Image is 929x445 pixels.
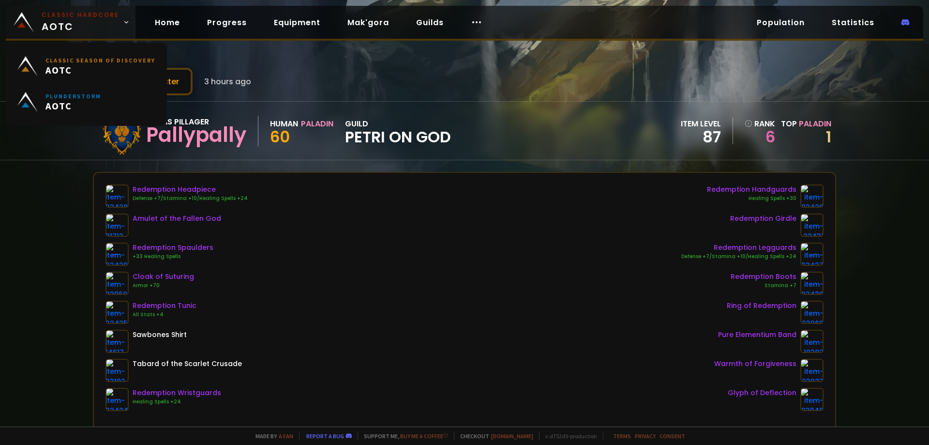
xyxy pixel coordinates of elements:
div: Cloak of Suturing [133,272,194,282]
div: 87 [681,130,721,144]
a: Consent [659,432,685,440]
small: Plunderstorm [45,92,101,100]
a: Guilds [408,13,451,32]
a: Classic HardcoreAOTC [6,6,135,39]
div: Pallypally [146,128,246,142]
img: item-23066 [800,301,824,324]
small: Classic Season of Discovery [45,57,155,64]
a: 1 [826,126,831,148]
div: Warmth of Forgiveness [714,359,796,369]
a: Progress [199,13,255,32]
div: Healing Spells +30 [707,195,796,202]
div: Ring of Redemption [727,301,796,311]
div: Redemption Boots [731,272,796,282]
img: item-22425 [105,301,129,324]
div: Armor +70 [133,282,194,290]
img: item-22428 [105,184,129,208]
img: item-22429 [105,243,129,266]
a: Buy me a coffee [400,432,448,440]
a: Privacy [635,432,656,440]
img: item-22431 [800,214,824,237]
img: item-22960 [105,272,129,295]
a: Terms [613,432,631,440]
div: Human [270,118,298,130]
span: Made by [250,432,293,440]
div: Defias Pillager [146,116,246,128]
img: item-22427 [800,243,824,266]
div: rank [745,118,775,130]
img: item-22430 [800,272,824,295]
img: item-19382 [800,330,824,353]
div: Amulet of the Fallen God [133,214,221,224]
img: item-21712 [105,214,129,237]
div: Redemption Legguards [681,243,796,253]
a: Home [147,13,188,32]
div: Top [781,118,831,130]
img: item-23040 [800,388,824,411]
div: item level [681,118,721,130]
div: Redemption Spaulders [133,243,213,253]
img: item-23192 [105,359,129,382]
a: a fan [279,432,293,440]
span: AOTC [45,64,155,76]
small: Classic Hardcore [42,11,119,19]
div: Tabard of the Scarlet Crusade [133,359,242,369]
span: Checkout [454,432,533,440]
div: Healing Spells +24 [133,398,221,406]
a: Equipment [266,13,328,32]
div: Paladin [301,118,333,130]
div: Glyph of Deflection [728,388,796,398]
div: All Stats +4 [133,311,196,319]
div: Sawbones Shirt [133,330,187,340]
div: Redemption Tunic [133,301,196,311]
a: PlunderstormAOTC [12,84,161,120]
img: item-23027 [800,359,824,382]
a: Mak'gora [340,13,397,32]
div: Defense +7/Stamina +10/Healing Spells +24 [681,253,796,261]
span: AOTC [45,100,101,112]
div: Pure Elementium Band [718,330,796,340]
span: v. d752d5 - production [539,432,597,440]
span: 60 [270,126,290,148]
div: Redemption Girdle [730,214,796,224]
div: Redemption Handguards [707,184,796,195]
div: Redemption Headpiece [133,184,248,195]
div: guild [345,118,451,144]
div: Redemption Wristguards [133,388,221,398]
div: Defense +7/Stamina +10/Healing Spells +24 [133,195,248,202]
div: Stamina +7 [731,282,796,290]
img: item-22426 [800,184,824,208]
img: item-22424 [105,388,129,411]
img: item-14617 [105,330,129,353]
span: Paladin [799,118,831,129]
a: Population [749,13,812,32]
a: Classic Season of DiscoveryAOTC [12,48,161,84]
a: Statistics [824,13,882,32]
a: Report a bug [306,432,344,440]
span: petri on god [345,130,451,144]
span: Support me, [358,432,448,440]
a: 6 [745,130,775,144]
a: [DOMAIN_NAME] [491,432,533,440]
span: 3 hours ago [204,76,251,88]
div: +33 Healing Spells [133,253,213,261]
span: AOTC [42,11,119,34]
